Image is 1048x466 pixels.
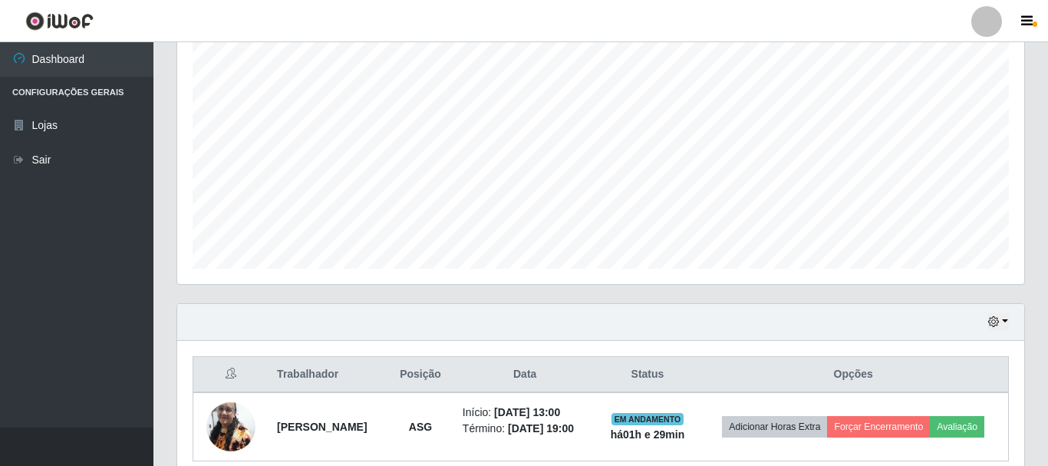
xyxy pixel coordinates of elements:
button: Adicionar Horas Extra [722,416,827,438]
li: Término: [463,421,588,437]
time: [DATE] 19:00 [508,422,574,435]
li: Início: [463,405,588,421]
button: Forçar Encerramento [827,416,930,438]
th: Status [596,357,698,393]
span: EM ANDAMENTO [611,413,684,425]
img: 1723155569016.jpeg [206,394,255,459]
button: Avaliação [930,416,984,438]
time: [DATE] 13:00 [494,406,560,418]
th: Data [453,357,597,393]
th: Opções [698,357,1008,393]
strong: há 01 h e 29 min [611,428,685,441]
img: CoreUI Logo [25,12,94,31]
strong: ASG [409,421,432,433]
th: Posição [387,357,453,393]
th: Trabalhador [268,357,387,393]
strong: [PERSON_NAME] [277,421,367,433]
